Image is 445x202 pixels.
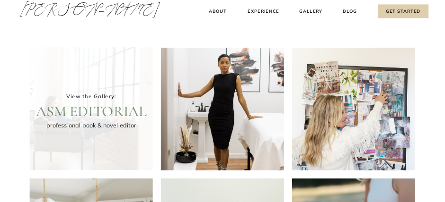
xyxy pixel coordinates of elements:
a: Get Started [378,4,428,18]
a: Blog [341,8,358,15]
a: Experience [247,8,280,15]
a: Gallery [299,8,323,15]
a: About [207,8,229,15]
